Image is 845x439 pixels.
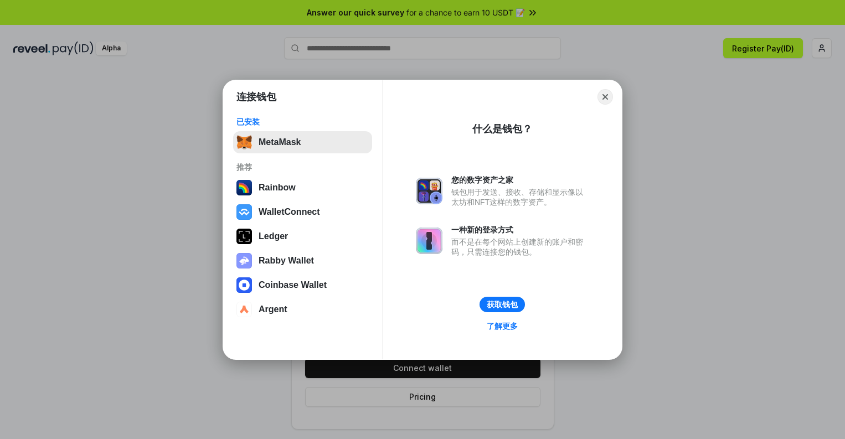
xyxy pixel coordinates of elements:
button: MetaMask [233,131,372,153]
button: Close [597,89,613,105]
a: 了解更多 [480,319,524,333]
button: Argent [233,298,372,321]
div: 而不是在每个网站上创建新的账户和密码，只需连接您的钱包。 [451,237,589,257]
img: svg+xml,%3Csvg%20xmlns%3D%22http%3A%2F%2Fwww.w3.org%2F2000%2Fsvg%22%20width%3D%2228%22%20height%3... [236,229,252,244]
img: svg+xml,%3Csvg%20xmlns%3D%22http%3A%2F%2Fwww.w3.org%2F2000%2Fsvg%22%20fill%3D%22none%22%20viewBox... [236,253,252,268]
div: WalletConnect [259,207,320,217]
div: MetaMask [259,137,301,147]
img: svg+xml,%3Csvg%20xmlns%3D%22http%3A%2F%2Fwww.w3.org%2F2000%2Fsvg%22%20fill%3D%22none%22%20viewBox... [416,228,442,254]
button: Coinbase Wallet [233,274,372,296]
div: 推荐 [236,162,369,172]
img: svg+xml,%3Csvg%20fill%3D%22none%22%20height%3D%2233%22%20viewBox%3D%220%200%2035%2033%22%20width%... [236,135,252,150]
div: Ledger [259,231,288,241]
button: Rainbow [233,177,372,199]
button: Rabby Wallet [233,250,372,272]
img: svg+xml,%3Csvg%20width%3D%2228%22%20height%3D%2228%22%20viewBox%3D%220%200%2028%2028%22%20fill%3D... [236,302,252,317]
img: svg+xml,%3Csvg%20xmlns%3D%22http%3A%2F%2Fwww.w3.org%2F2000%2Fsvg%22%20fill%3D%22none%22%20viewBox... [416,178,442,204]
h1: 连接钱包 [236,90,276,104]
img: svg+xml,%3Csvg%20width%3D%2228%22%20height%3D%2228%22%20viewBox%3D%220%200%2028%2028%22%20fill%3D... [236,204,252,220]
div: 了解更多 [487,321,518,331]
div: 您的数字资产之家 [451,175,589,185]
div: 已安装 [236,117,369,127]
div: Rabby Wallet [259,256,314,266]
button: Ledger [233,225,372,247]
div: Coinbase Wallet [259,280,327,290]
div: Rainbow [259,183,296,193]
div: 钱包用于发送、接收、存储和显示像以太坊和NFT这样的数字资产。 [451,187,589,207]
img: svg+xml,%3Csvg%20width%3D%2228%22%20height%3D%2228%22%20viewBox%3D%220%200%2028%2028%22%20fill%3D... [236,277,252,293]
img: svg+xml,%3Csvg%20width%3D%22120%22%20height%3D%22120%22%20viewBox%3D%220%200%20120%20120%22%20fil... [236,180,252,195]
button: 获取钱包 [480,297,525,312]
div: Argent [259,304,287,314]
div: 什么是钱包？ [472,122,532,136]
button: WalletConnect [233,201,372,223]
div: 获取钱包 [487,299,518,309]
div: 一种新的登录方式 [451,225,589,235]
